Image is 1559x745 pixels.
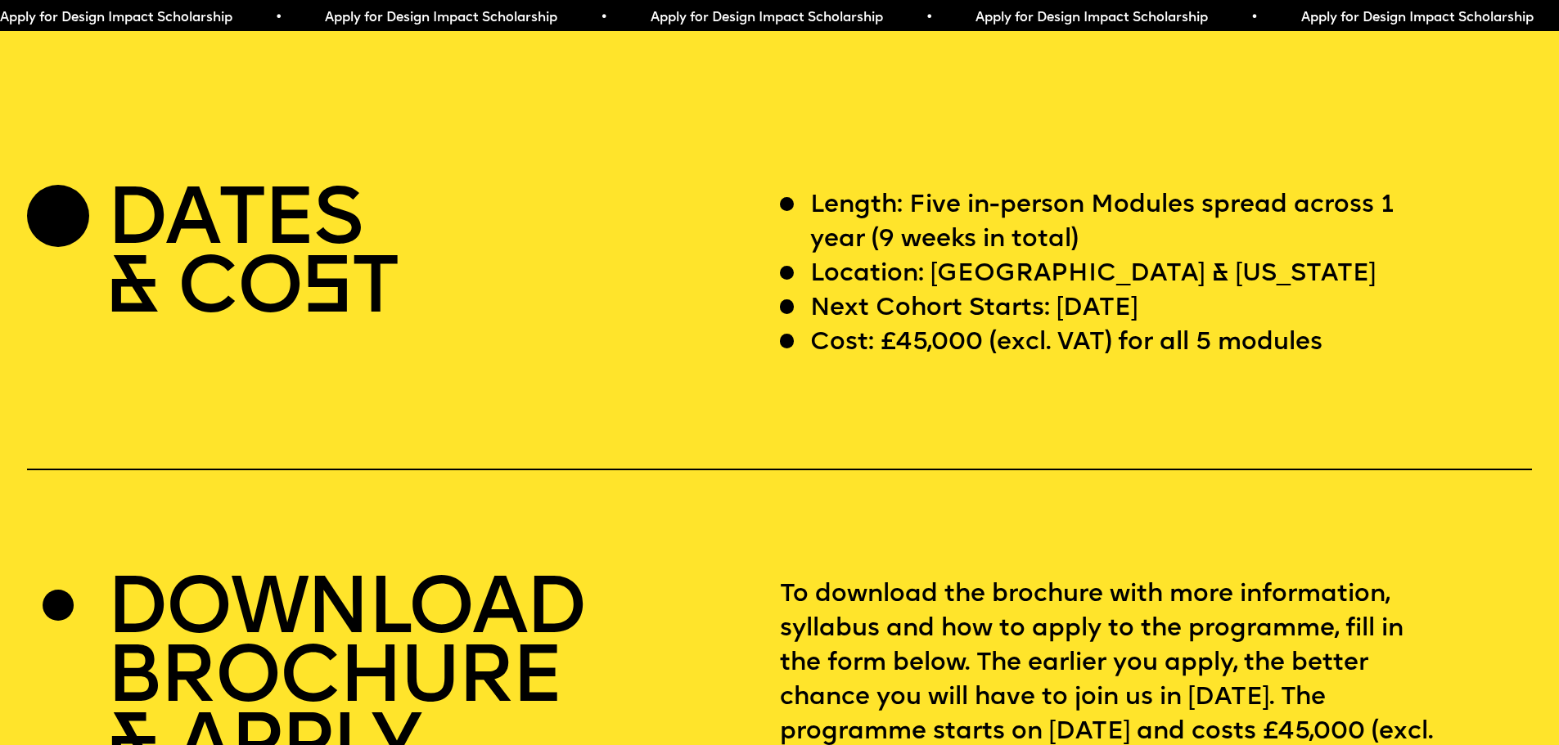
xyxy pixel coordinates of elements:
h2: DATES & CO T [106,189,397,325]
p: Next Cohort Starts: [DATE] [810,292,1138,326]
p: Location: [GEOGRAPHIC_DATA] & [US_STATE] [810,258,1377,292]
p: Cost: £45,000 (excl. VAT) for all 5 modules [810,326,1322,361]
span: • [597,11,605,25]
span: • [273,11,280,25]
span: • [923,11,930,25]
span: • [1248,11,1255,25]
p: Length: Five in-person Modules spread across 1 year (9 weeks in total) [810,189,1439,258]
span: S [301,252,351,331]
